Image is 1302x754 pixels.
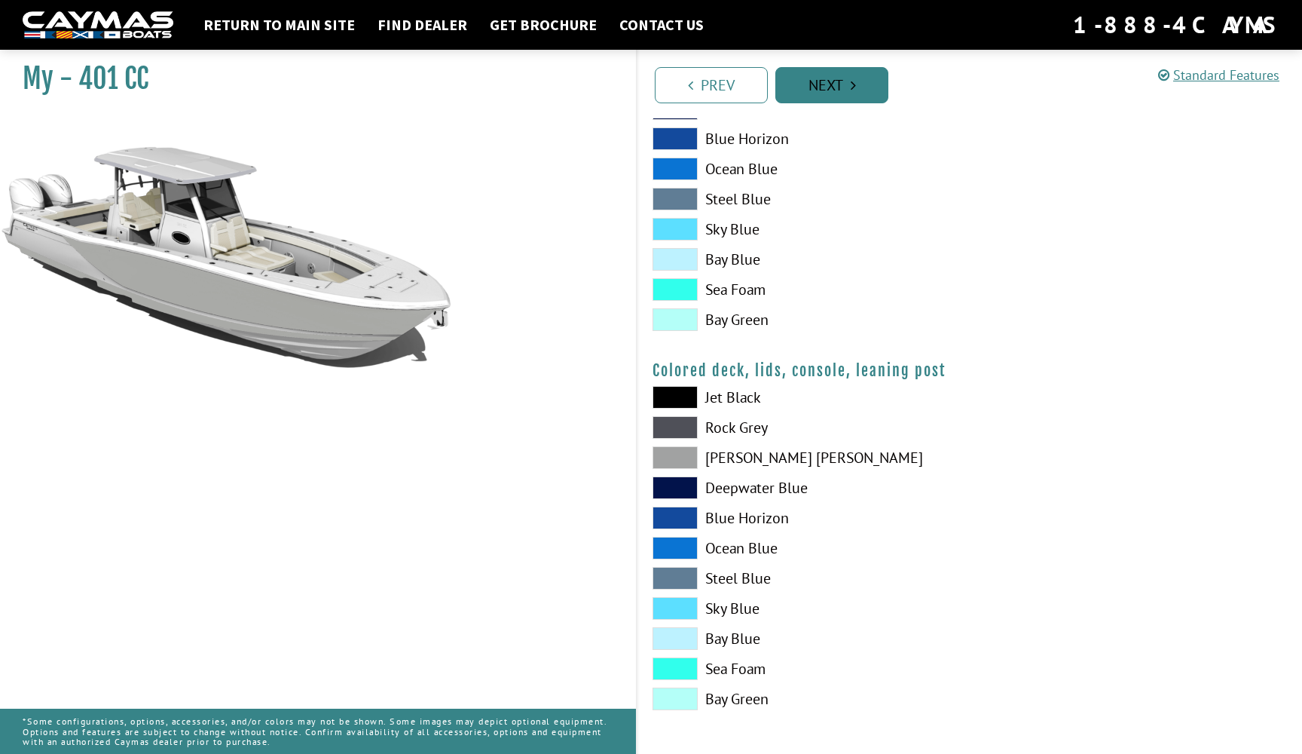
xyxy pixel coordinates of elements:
[653,278,955,301] label: Sea Foam
[775,67,888,103] a: Next
[196,15,362,35] a: Return to main site
[482,15,604,35] a: Get Brochure
[653,477,955,499] label: Deepwater Blue
[653,446,955,469] label: [PERSON_NAME] [PERSON_NAME]
[653,248,955,271] label: Bay Blue
[653,627,955,650] label: Bay Blue
[653,416,955,439] label: Rock Grey
[651,65,1302,103] ul: Pagination
[653,657,955,680] label: Sea Foam
[653,361,1287,380] h4: Colored deck, lids, console, leaning post
[23,709,613,754] p: *Some configurations, options, accessories, and/or colors may not be shown. Some images may depic...
[653,188,955,210] label: Steel Blue
[653,507,955,529] label: Blue Horizon
[23,62,598,96] h1: My - 401 CC
[653,386,955,409] label: Jet Black
[653,567,955,590] label: Steel Blue
[653,597,955,620] label: Sky Blue
[23,11,173,39] img: white-logo-c9c8dbefe5ff5ceceb0f0178aa75bf4bb51f6bca0971e226c86eb53dfe498488.png
[653,537,955,559] label: Ocean Blue
[370,15,475,35] a: Find Dealer
[653,308,955,331] label: Bay Green
[655,67,768,103] a: Prev
[612,15,711,35] a: Contact Us
[1158,66,1279,84] a: Standard Features
[653,127,955,150] label: Blue Horizon
[653,158,955,180] label: Ocean Blue
[653,218,955,241] label: Sky Blue
[653,688,955,710] label: Bay Green
[1073,8,1279,41] div: 1-888-4CAYMAS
